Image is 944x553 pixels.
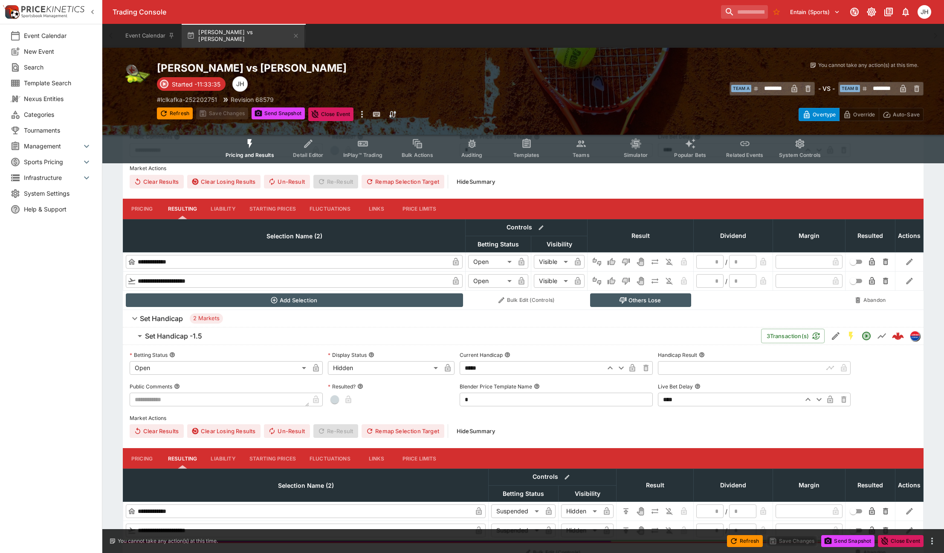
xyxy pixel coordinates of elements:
[24,47,92,56] span: New Event
[799,108,840,121] button: Overtype
[123,199,161,219] button: Pricing
[468,239,528,249] span: Betting Status
[648,504,662,518] button: Push
[663,504,676,518] button: Eliminated In Play
[889,327,906,345] a: 3b1de404-0196-4c29-8761-0d615dfb7bb2
[161,199,204,219] button: Resulting
[130,361,309,375] div: Open
[468,255,515,269] div: Open
[927,536,937,546] button: more
[847,4,862,20] button: Connected to PK
[840,85,860,92] span: Team B
[357,199,396,219] button: Links
[573,152,590,158] span: Teams
[879,108,924,121] button: Auto-Save
[172,80,220,89] p: Started -11:33:35
[918,5,931,19] div: Jordan Hughes
[252,107,305,119] button: Send Snapshot
[731,85,751,92] span: Team A
[130,175,184,188] button: Clear Results
[624,152,648,158] span: Simulator
[396,199,443,219] button: Price Limits
[24,173,81,182] span: Infrastructure
[130,411,917,424] label: Market Actions
[489,469,617,486] th: Controls
[257,231,332,241] span: Selection Name (2)
[130,383,172,390] p: Public Comments
[853,110,875,119] p: Override
[648,255,662,269] button: Push
[725,526,727,535] div: /
[130,351,168,359] p: Betting Status
[694,469,773,502] th: Dividend
[534,274,571,288] div: Visible
[328,361,441,375] div: Hidden
[24,63,92,72] span: Search
[534,383,540,389] button: Blender Price Template Name
[204,448,242,469] button: Liability
[634,524,647,537] button: Void
[878,535,924,547] button: Close Event
[120,24,180,48] button: Event Calendar
[619,255,633,269] button: Lose
[619,274,633,288] button: Lose
[357,383,363,389] button: Resulted?
[293,152,323,158] span: Detail Editor
[169,352,175,358] button: Betting Status
[182,24,304,48] button: [PERSON_NAME] vs [PERSON_NAME]
[617,469,694,502] th: Result
[264,175,310,188] button: Un-Result
[839,108,879,121] button: Override
[343,152,382,158] span: InPlay™ Trading
[362,424,444,438] button: Remap Selection Target
[663,255,676,269] button: Eliminated In Play
[895,469,924,502] th: Actions
[24,94,92,103] span: Nexus Entities
[588,219,694,252] th: Result
[874,328,889,344] button: Line
[452,175,500,188] button: HideSummary
[157,107,193,119] button: Refresh
[634,274,647,288] button: Void
[368,352,374,358] button: Display Status
[658,383,693,390] p: Live Bet Delay
[357,107,367,121] button: more
[130,162,917,175] label: Market Actions
[895,219,924,252] th: Actions
[881,4,896,20] button: Documentation
[190,314,223,323] span: 2 Markets
[770,5,783,19] button: No Bookmarks
[663,524,676,537] button: Eliminated In Play
[145,332,202,341] h6: Set Handicap -1.5
[818,84,835,93] h6: - VS -
[24,142,81,151] span: Management
[725,258,727,266] div: /
[466,219,588,236] th: Controls
[590,274,604,288] button: Not Set
[799,108,924,121] div: Start From
[605,255,618,269] button: Win
[24,205,92,214] span: Help & Support
[859,328,874,344] button: Open
[468,293,585,307] button: Bulk Edit (Controls)
[402,152,433,158] span: Bulk Actions
[231,95,274,104] p: Revision 68579
[648,524,662,537] button: Push
[123,448,161,469] button: Pricing
[727,535,763,547] button: Refresh
[910,331,920,341] img: lclkafka
[161,448,204,469] button: Resulting
[915,3,934,21] button: Jordan Hughes
[619,524,633,537] button: H/C
[226,152,274,158] span: Pricing and Results
[565,489,610,499] span: Visibility
[605,274,618,288] button: Win
[313,424,358,438] span: Re-Result
[561,524,600,537] div: Hidden
[187,424,261,438] button: Clear Losing Results
[269,481,343,491] span: Selection Name (2)
[813,110,836,119] p: Overtype
[118,537,218,545] p: You cannot take any action(s) at this time.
